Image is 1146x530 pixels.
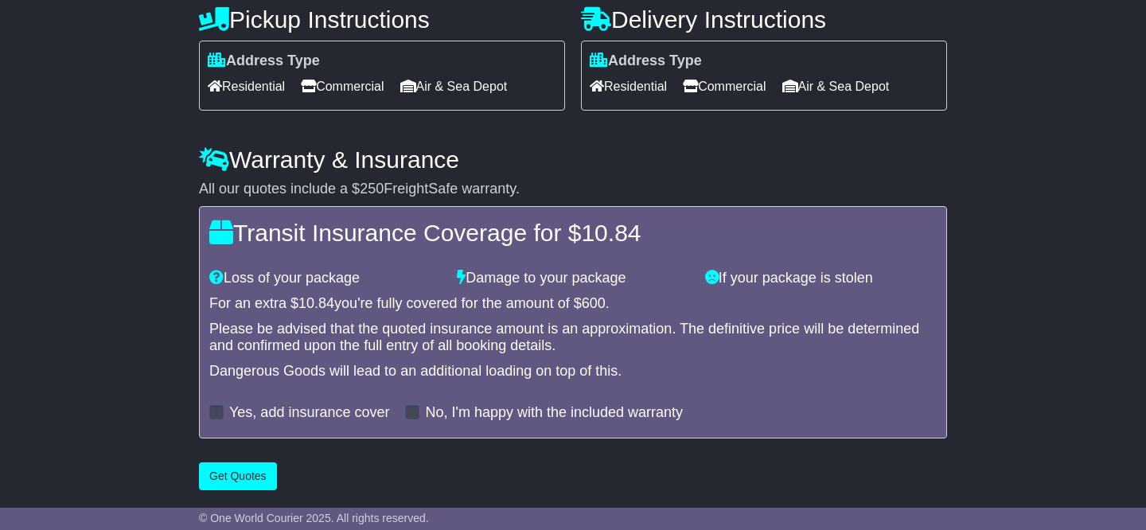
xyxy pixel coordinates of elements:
[581,6,947,33] h4: Delivery Instructions
[590,53,702,70] label: Address Type
[697,270,945,287] div: If your package is stolen
[425,404,683,422] label: No, I'm happy with the included warranty
[582,295,606,311] span: 600
[229,404,389,422] label: Yes, add insurance cover
[360,181,384,197] span: 250
[400,74,508,99] span: Air & Sea Depot
[209,363,937,380] div: Dangerous Goods will lead to an additional loading on top of this.
[209,295,937,313] div: For an extra $ you're fully covered for the amount of $ .
[199,146,947,173] h4: Warranty & Insurance
[301,74,384,99] span: Commercial
[298,295,334,311] span: 10.84
[199,181,947,198] div: All our quotes include a $ FreightSafe warranty.
[581,220,641,246] span: 10.84
[209,321,937,355] div: Please be advised that the quoted insurance amount is an approximation. The definitive price will...
[209,220,937,246] h4: Transit Insurance Coverage for $
[782,74,890,99] span: Air & Sea Depot
[201,270,449,287] div: Loss of your package
[590,74,667,99] span: Residential
[199,512,429,524] span: © One World Courier 2025. All rights reserved.
[449,270,696,287] div: Damage to your package
[683,74,766,99] span: Commercial
[199,6,565,33] h4: Pickup Instructions
[208,74,285,99] span: Residential
[199,462,277,490] button: Get Quotes
[208,53,320,70] label: Address Type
